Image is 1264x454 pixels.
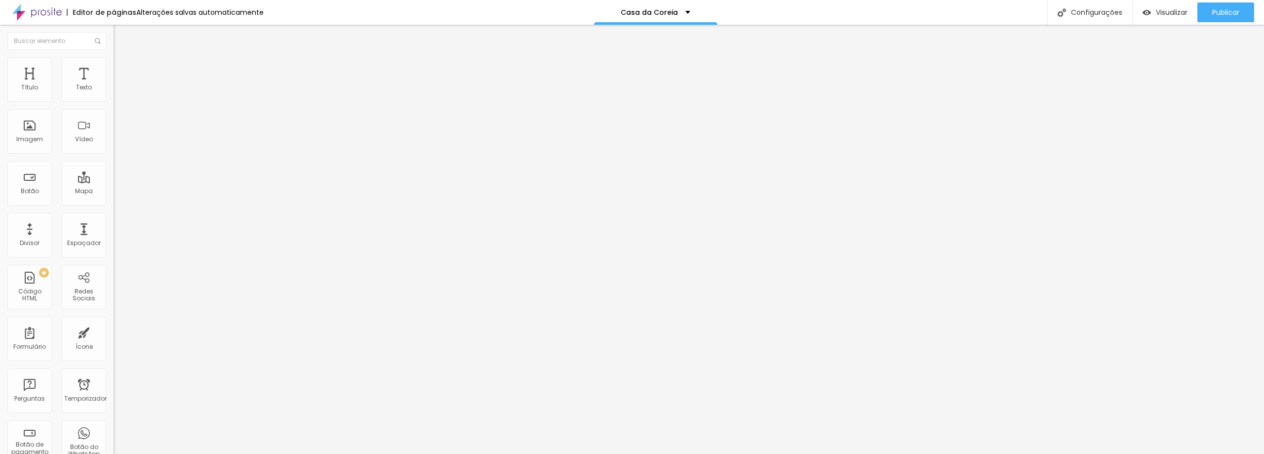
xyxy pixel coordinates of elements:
button: Visualizar [1133,2,1197,22]
img: Ícone [1058,8,1066,17]
font: Vídeo [75,135,93,143]
img: Ícone [95,38,101,44]
font: Imagem [16,135,43,143]
font: Publicar [1212,7,1239,17]
font: Título [21,83,38,91]
font: Divisor [20,239,39,247]
font: Redes Sociais [73,287,95,302]
img: view-1.svg [1143,8,1151,17]
font: Editor de páginas [73,7,136,17]
font: Alterações salvas automaticamente [136,7,264,17]
button: Publicar [1197,2,1254,22]
font: Botão [21,187,39,195]
font: Ícone [76,342,93,351]
font: Código HTML [18,287,41,302]
font: Formulário [13,342,46,351]
font: Casa da Coreia [621,7,678,17]
font: Espaçador [67,239,101,247]
input: Buscar elemento [7,32,106,50]
font: Texto [76,83,92,91]
iframe: Editor [114,25,1264,454]
font: Configurações [1071,7,1122,17]
font: Visualizar [1156,7,1187,17]
font: Perguntas [14,394,45,403]
font: Temporizador [64,394,107,403]
font: Mapa [75,187,93,195]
